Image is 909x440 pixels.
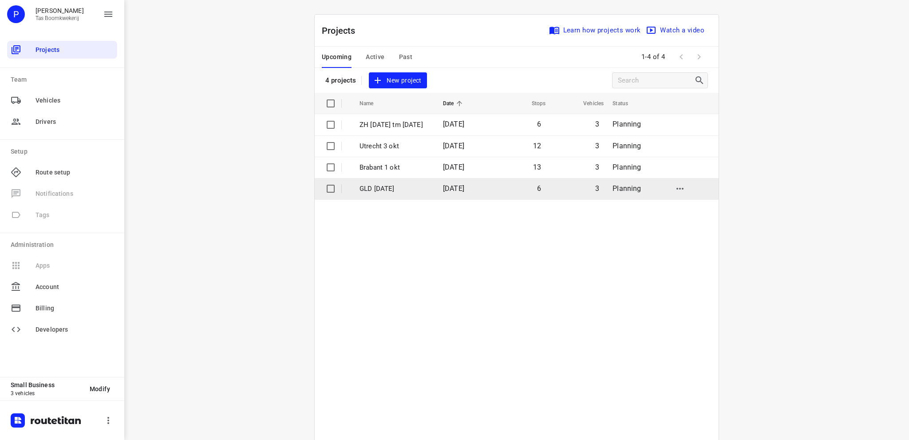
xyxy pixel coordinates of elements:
div: Billing [7,299,117,317]
span: Date [443,98,466,109]
span: [DATE] [443,184,464,193]
span: 3 [595,120,599,128]
span: Available only on our Business plan [7,183,117,204]
div: Drivers [7,113,117,131]
span: Upcoming [322,52,352,63]
span: 12 [533,142,541,150]
p: Projects [322,24,363,37]
p: ZH 30 sept tm 4 okt [360,120,430,130]
div: Vehicles [7,91,117,109]
span: Drivers [36,117,114,127]
span: Active [366,52,384,63]
div: Route setup [7,163,117,181]
span: Planning [613,120,641,128]
span: 13 [533,163,541,171]
span: Developers [36,325,114,334]
span: 3 [595,163,599,171]
p: 3 vehicles [11,390,83,396]
span: Billing [36,304,114,313]
span: [DATE] [443,120,464,128]
p: GLD [DATE] [360,184,430,194]
span: Projects [36,45,114,55]
span: Modify [90,385,110,392]
span: Available only on our Business plan [7,255,117,276]
div: Projects [7,41,117,59]
span: 3 [595,184,599,193]
div: P [7,5,25,23]
span: Account [36,282,114,292]
div: Account [7,278,117,296]
p: Tas Boomkwekerij [36,15,84,21]
div: Developers [7,321,117,338]
p: Setup [11,147,117,156]
span: Status [613,98,640,109]
span: Planning [613,142,641,150]
span: 6 [537,184,541,193]
input: Search projects [618,74,694,87]
p: Peter Tas [36,7,84,14]
p: Administration [11,240,117,250]
p: Brabant 1 okt [360,163,430,173]
p: Team [11,75,117,84]
span: Vehicles [36,96,114,105]
span: 3 [595,142,599,150]
span: Name [360,98,385,109]
p: Utrecht 3 okt [360,141,430,151]
span: Past [399,52,413,63]
p: Small Business [11,381,83,388]
span: Planning [613,163,641,171]
span: Planning [613,184,641,193]
span: Vehicles [572,98,604,109]
span: Route setup [36,168,114,177]
span: 6 [537,120,541,128]
span: Previous Page [672,48,690,66]
span: Available only on our Business plan [7,204,117,226]
span: [DATE] [443,163,464,171]
span: New project [374,75,421,86]
span: Next Page [690,48,708,66]
span: 1-4 of 4 [638,48,669,67]
p: 4 projects [325,76,356,84]
span: Stops [520,98,546,109]
div: Search [694,75,707,86]
span: [DATE] [443,142,464,150]
button: Modify [83,381,117,397]
button: New project [369,72,427,89]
